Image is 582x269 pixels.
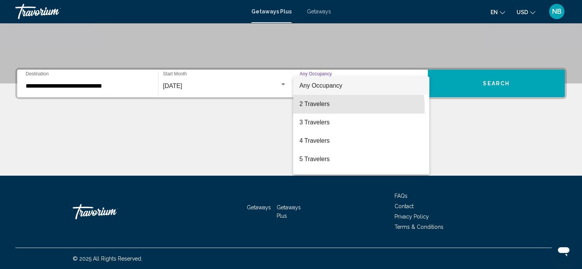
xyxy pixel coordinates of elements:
span: 2 Travelers [299,95,423,113]
span: 4 Travelers [299,132,423,150]
iframe: Button to launch messaging window [551,238,576,263]
span: Any Occupancy [299,82,342,89]
span: 3 Travelers [299,113,423,132]
span: 6 Travelers [299,168,423,187]
span: 5 Travelers [299,150,423,168]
